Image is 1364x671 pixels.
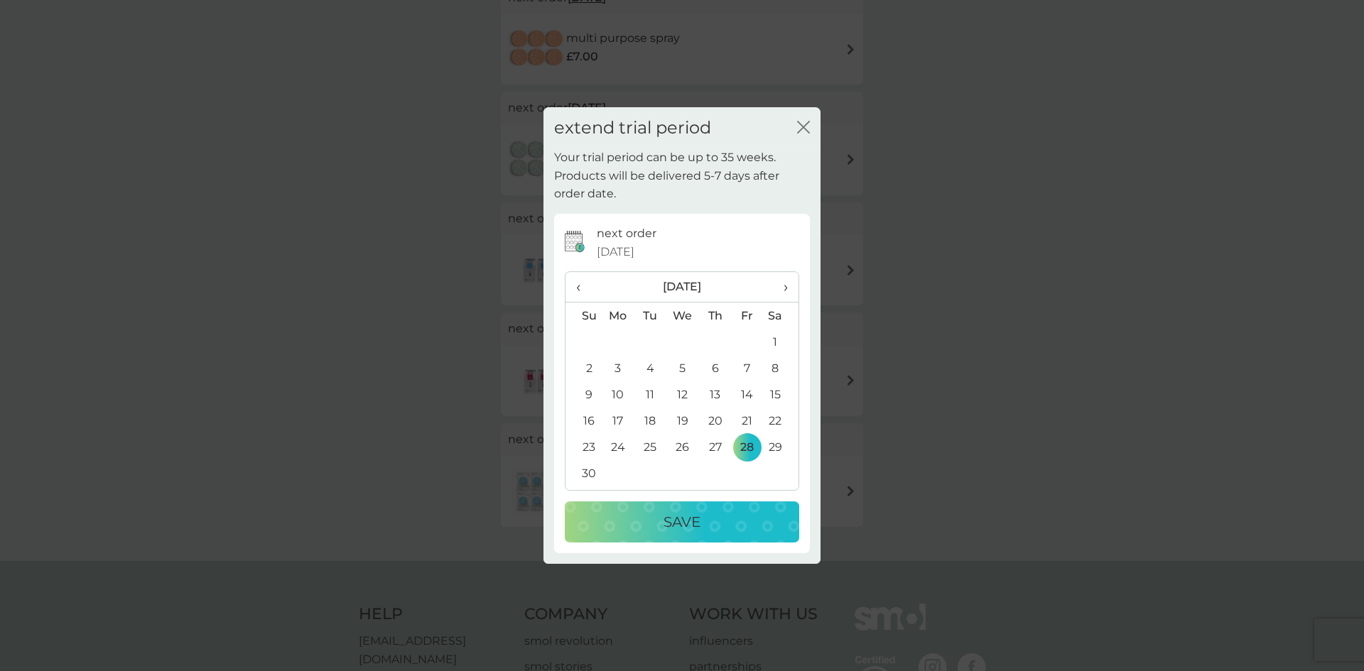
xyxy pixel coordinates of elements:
td: 28 [731,434,763,460]
td: 27 [699,434,731,460]
td: 2 [565,355,602,381]
td: 25 [634,434,666,460]
td: 29 [763,434,799,460]
td: 3 [602,355,634,381]
th: Th [699,302,731,329]
p: Save [664,511,700,533]
td: 10 [602,381,634,408]
th: Mo [602,302,634,329]
td: 23 [565,434,602,460]
td: 22 [763,408,799,434]
td: 30 [565,460,602,486]
th: Su [565,302,602,329]
td: 9 [565,381,602,408]
td: 20 [699,408,731,434]
td: 13 [699,381,731,408]
td: 16 [565,408,602,434]
span: › [774,272,788,302]
td: 7 [731,355,763,381]
td: 24 [602,434,634,460]
button: Save [565,501,799,542]
td: 19 [666,408,699,434]
td: 14 [731,381,763,408]
th: Tu [634,302,666,329]
td: 5 [666,355,699,381]
td: 15 [763,381,799,408]
td: 4 [634,355,666,381]
th: Fr [731,302,763,329]
span: ‹ [576,272,591,302]
span: [DATE] [597,243,634,261]
h2: extend trial period [554,118,711,138]
td: 6 [699,355,731,381]
td: 8 [763,355,799,381]
p: Your trial period can be up to 35 weeks. Products will be delivered 5-7 days after order date. [554,148,810,203]
td: 17 [602,408,634,434]
th: Sa [763,302,799,329]
th: [DATE] [602,272,763,302]
td: 26 [666,434,699,460]
td: 21 [731,408,763,434]
td: 18 [634,408,666,434]
p: next order [597,224,656,243]
td: 1 [763,329,799,355]
button: close [797,121,810,136]
th: We [666,302,699,329]
td: 11 [634,381,666,408]
td: 12 [666,381,699,408]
